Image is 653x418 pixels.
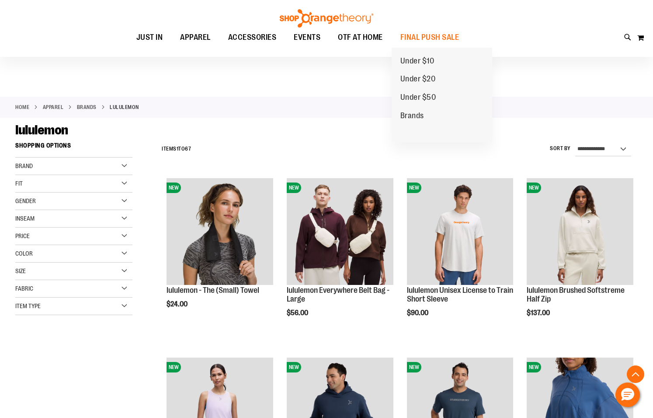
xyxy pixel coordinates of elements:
span: FINAL PUSH SALE [400,28,459,47]
span: Fabric [15,285,33,292]
span: Size [15,267,26,274]
a: FINAL PUSH SALE [392,28,468,48]
a: Under $50 [392,88,445,107]
span: Gender [15,197,36,204]
span: NEW [527,362,541,372]
span: Fit [15,180,23,187]
span: Brands [400,111,424,122]
span: NEW [527,183,541,193]
a: BRANDS [77,103,97,111]
a: lululemon Unisex License to Train Short SleeveNEW [407,178,514,286]
span: $137.00 [527,309,551,317]
span: Brand [15,162,33,169]
a: Under $10 [392,52,443,70]
button: Back To Top [627,365,644,383]
span: NEW [407,183,421,193]
a: lululemon Everywhere Belt Bag - LargeNEW [287,178,393,286]
span: $24.00 [167,300,189,308]
span: Item Type [15,302,41,309]
label: Sort By [550,145,571,152]
span: Price [15,232,30,239]
span: NEW [287,362,301,372]
a: Brands [392,107,433,125]
a: APPAREL [171,28,219,47]
span: EVENTS [294,28,320,47]
a: JUST IN [128,28,172,48]
img: Shop Orangetheory [278,9,375,28]
a: lululemon Brushed Softstreme Half ZipNEW [527,178,633,286]
span: NEW [407,362,421,372]
span: Under $20 [400,74,436,85]
span: 1 [177,146,179,152]
span: ACCESSORIES [228,28,277,47]
span: Inseam [15,215,35,222]
span: lululemon [15,123,68,137]
a: APPAREL [43,103,64,111]
ul: FINAL PUSH SALE [392,48,492,143]
span: Under $10 [400,56,434,67]
span: $56.00 [287,309,309,317]
a: lululemon Unisex License to Train Short Sleeve [407,286,513,303]
button: Hello, have a question? Let’s chat. [615,383,640,407]
a: Home [15,103,29,111]
a: ACCESSORIES [219,28,285,48]
strong: lululemon [110,103,139,111]
img: lululemon Brushed Softstreme Half Zip [527,178,633,285]
span: Color [15,250,33,257]
a: Under $20 [392,70,445,88]
span: $90.00 [407,309,430,317]
span: NEW [167,183,181,193]
a: lululemon - The (Small) Towel [167,286,259,295]
span: APPAREL [180,28,211,47]
div: product [162,174,278,330]
a: OTF AT HOME [329,28,392,48]
img: lululemon - The (Small) Towel [167,178,273,285]
a: lululemon Everywhere Belt Bag - Large [287,286,389,303]
a: EVENTS [285,28,329,48]
h2: Items to [162,142,191,156]
span: OTF AT HOME [338,28,383,47]
span: NEW [287,183,301,193]
div: product [522,174,638,339]
span: NEW [167,362,181,372]
a: lululemon Brushed Softstreme Half Zip [527,286,625,303]
img: lululemon Unisex License to Train Short Sleeve [407,178,514,285]
div: product [403,174,518,339]
a: lululemon - The (Small) TowelNEW [167,178,273,286]
strong: Shopping Options [15,138,132,158]
span: JUST IN [136,28,163,47]
img: lululemon Everywhere Belt Bag - Large [287,178,393,285]
span: 67 [185,146,191,152]
div: product [282,174,398,339]
span: Under $50 [400,93,436,104]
